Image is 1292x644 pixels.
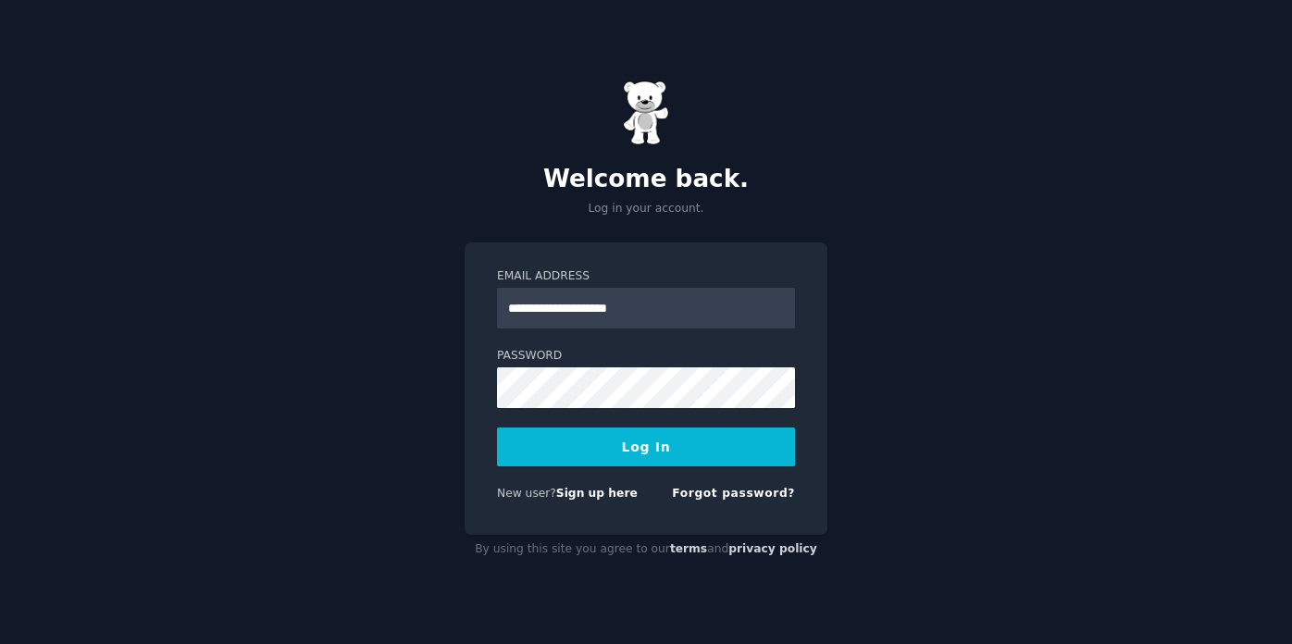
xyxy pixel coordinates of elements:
div: By using this site you agree to our and [465,535,827,564]
label: Email Address [497,268,795,285]
a: terms [670,542,707,555]
h2: Welcome back. [465,165,827,194]
a: Sign up here [556,487,638,500]
button: Log In [497,427,795,466]
a: privacy policy [728,542,817,555]
a: Forgot password? [672,487,795,500]
p: Log in your account. [465,201,827,217]
img: Gummy Bear [623,80,669,145]
span: New user? [497,487,556,500]
label: Password [497,348,795,365]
